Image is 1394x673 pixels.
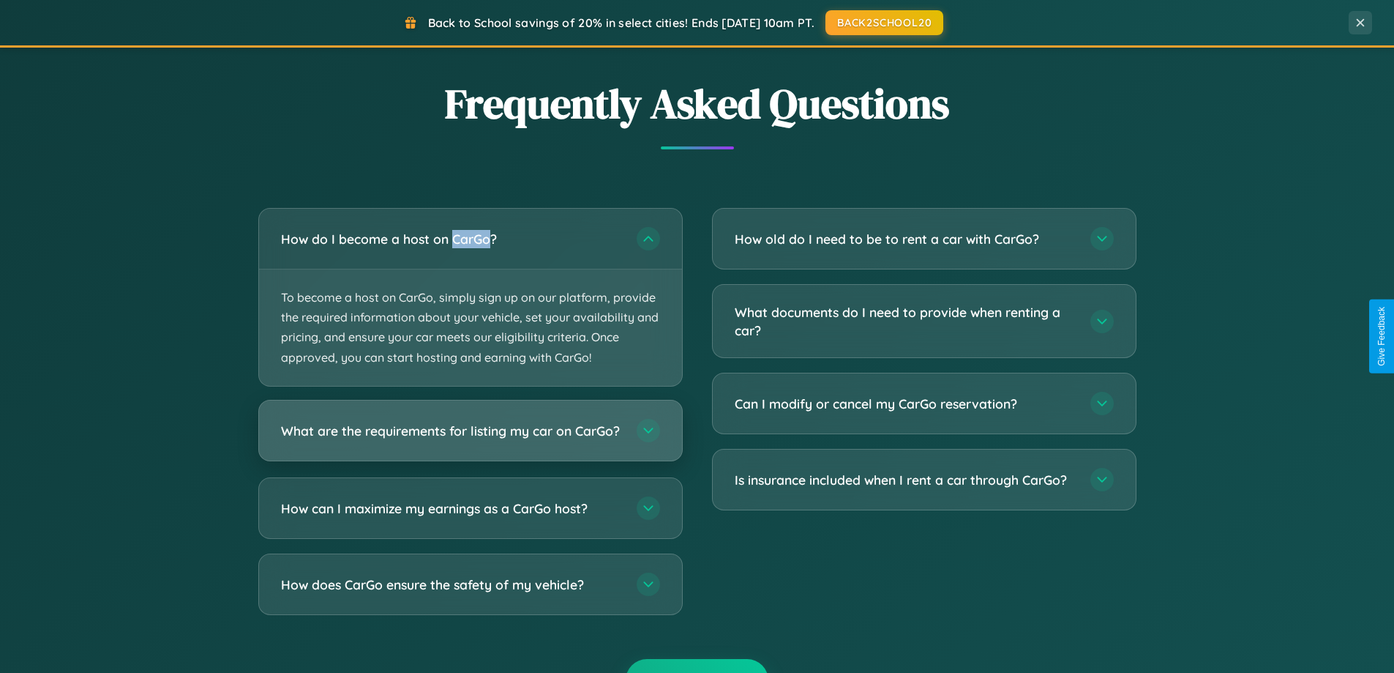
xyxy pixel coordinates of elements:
span: Back to School savings of 20% in select cities! Ends [DATE] 10am PT. [428,15,814,30]
h3: How does CarGo ensure the safety of my vehicle? [281,575,622,593]
h3: How do I become a host on CarGo? [281,230,622,248]
h3: How can I maximize my earnings as a CarGo host? [281,499,622,517]
button: BACK2SCHOOL20 [825,10,943,35]
h3: What documents do I need to provide when renting a car? [735,303,1076,339]
h3: What are the requirements for listing my car on CarGo? [281,421,622,439]
div: Give Feedback [1376,307,1387,366]
h3: Is insurance included when I rent a car through CarGo? [735,471,1076,489]
h3: How old do I need to be to rent a car with CarGo? [735,230,1076,248]
h2: Frequently Asked Questions [258,75,1136,132]
p: To become a host on CarGo, simply sign up on our platform, provide the required information about... [259,269,682,386]
h3: Can I modify or cancel my CarGo reservation? [735,395,1076,413]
